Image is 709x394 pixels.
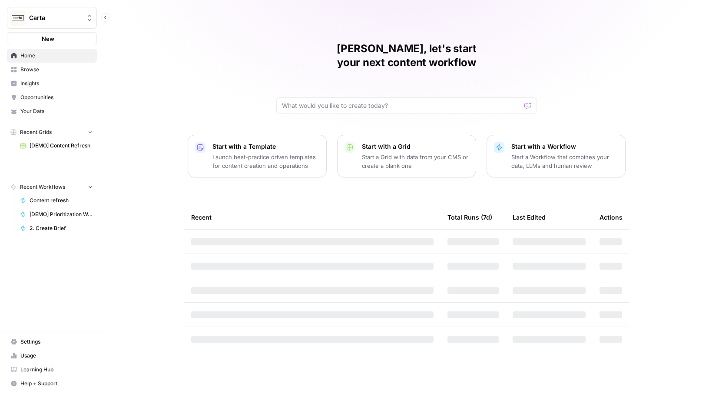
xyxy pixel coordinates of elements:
span: Recent Grids [20,128,52,136]
img: Carta Logo [10,10,26,26]
button: Start with a WorkflowStart a Workflow that combines your data, LLMs and human review [487,135,626,177]
span: Learning Hub [20,366,93,374]
a: [DEMO] Prioritization Workflow for creation [16,207,97,221]
span: Recent Workflows [20,183,65,191]
a: [DEMO] Content Refresh [16,139,97,153]
button: Workspace: Carta [7,7,97,29]
button: Start with a GridStart a Grid with data from your CMS or create a blank one [337,135,476,177]
div: Total Runs (7d) [447,205,492,229]
a: Usage [7,349,97,363]
span: [DEMO] Prioritization Workflow for creation [30,210,93,218]
h1: [PERSON_NAME], let's start your next content workflow [276,42,537,70]
span: Carta [29,13,82,22]
input: What would you like to create today? [282,101,521,110]
span: Usage [20,352,93,360]
a: 2. Create Brief [16,221,97,235]
span: 2. Create Brief [30,224,93,232]
a: Your Data [7,104,97,118]
a: Learning Hub [7,363,97,377]
p: Start a Grid with data from your CMS or create a blank one [362,153,469,170]
span: [DEMO] Content Refresh [30,142,93,150]
span: Home [20,52,93,60]
a: Insights [7,77,97,90]
span: New [42,34,54,43]
p: Start with a Template [212,142,319,151]
a: Settings [7,335,97,349]
button: Help + Support [7,377,97,391]
p: Start with a Workflow [511,142,618,151]
button: Recent Grids [7,126,97,139]
span: Browse [20,66,93,73]
button: Start with a TemplateLaunch best-practice driven templates for content creation and operations [188,135,327,177]
button: New [7,32,97,45]
div: Actions [600,205,623,229]
p: Start a Workflow that combines your data, LLMs and human review [511,153,618,170]
span: Opportunities [20,93,93,101]
span: Content refresh [30,197,93,204]
span: Your Data [20,107,93,115]
a: Home [7,49,97,63]
span: Help + Support [20,380,93,387]
span: Insights [20,80,93,87]
p: Launch best-practice driven templates for content creation and operations [212,153,319,170]
p: Start with a Grid [362,142,469,151]
a: Opportunities [7,90,97,104]
a: Content refresh [16,194,97,207]
div: Recent [191,205,434,229]
a: Browse [7,63,97,77]
span: Settings [20,338,93,346]
div: Last Edited [513,205,546,229]
button: Recent Workflows [7,180,97,194]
